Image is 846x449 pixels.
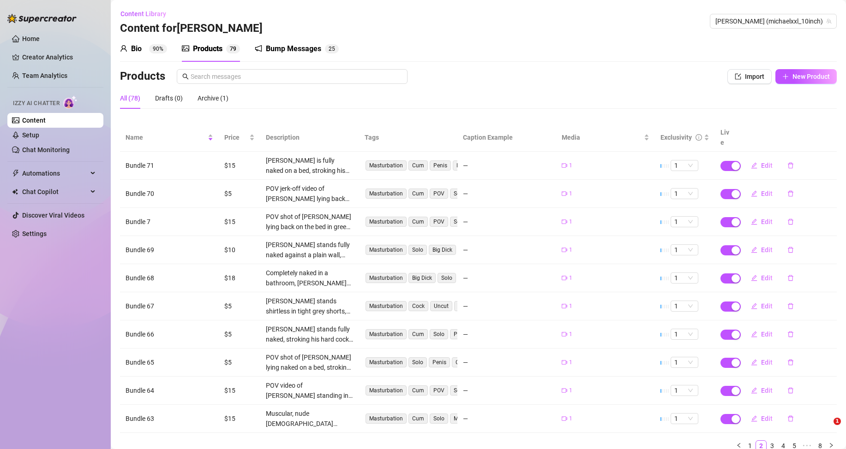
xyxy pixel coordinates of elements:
button: Content Library [120,6,174,21]
span: Solo [450,385,468,396]
button: delete [780,411,801,426]
span: edit [751,415,757,422]
span: video-camera [562,388,567,393]
button: delete [780,271,801,285]
td: $10 [219,236,260,264]
span: 1 [569,358,572,367]
div: Completely naked in a bathroom, [PERSON_NAME] shows off his ripped chest, abs, and thick uncut co... [266,268,354,288]
div: [PERSON_NAME] stands shirtless in tight grey shorts, pulling the waistband down to reveal his thi... [266,296,354,316]
sup: 25 [325,44,339,53]
span: edit [751,247,757,253]
span: edit [751,275,757,281]
span: Edit [761,387,773,394]
span: Edit [761,190,773,197]
span: Masturbation [366,160,407,171]
td: $5 [219,180,260,208]
th: Price [219,124,260,152]
a: Home [22,35,40,42]
th: Description [260,124,359,152]
span: Uncut [430,301,452,311]
span: Izzy AI Chatter [13,99,60,108]
button: delete [780,327,801,342]
div: — [463,160,551,171]
td: Bundle 67 [120,292,219,320]
button: Edit [744,214,780,229]
span: team [826,18,832,24]
span: 1 [674,329,695,339]
span: 1 [569,302,572,311]
span: delete [787,387,794,394]
span: 7 [230,46,233,52]
span: thunderbolt [12,170,19,177]
span: delete [787,190,794,197]
div: POV jerk-off video of [PERSON_NAME] lying back naked, stroking his hard cock until he cums. Close... [266,183,354,204]
span: video-camera [562,219,567,224]
span: Big Dick [408,273,436,283]
span: right [828,443,834,448]
td: $15 [219,152,260,180]
sup: 79 [226,44,240,53]
span: Cum [408,414,428,424]
span: Balls [453,160,472,171]
span: user [120,45,127,52]
div: — [463,189,551,199]
span: 1 [674,189,695,199]
button: Edit [744,186,780,201]
span: left [736,443,742,448]
div: — [463,301,551,311]
span: Michael (michaelxxl_10inch) [715,14,831,28]
a: Content [22,117,46,124]
td: $5 [219,320,260,349]
span: Masturbation [366,301,407,311]
td: Bundle 68 [120,264,219,292]
span: delete [787,219,794,225]
a: Chat Monitoring [22,146,70,154]
span: Masturbation [366,189,407,199]
td: Bundle 7 [120,208,219,236]
a: Creator Analytics [22,50,96,65]
span: edit [751,331,757,337]
span: Solo [450,217,468,227]
span: Solo [450,189,468,199]
div: — [463,329,551,339]
td: Bundle 71 [120,152,219,180]
button: Import [727,69,772,84]
a: Team Analytics [22,72,67,79]
span: delete [787,162,794,169]
span: Chat Copilot [22,184,88,199]
div: — [463,385,551,396]
div: — [463,217,551,227]
td: Bundle 70 [120,180,219,208]
span: Import [745,73,764,80]
span: 1 [569,246,572,254]
h3: Content for [PERSON_NAME] [120,21,263,36]
span: Automations [22,166,88,181]
div: Exclusivity [660,132,692,142]
span: Edit [761,359,773,366]
span: Cum [408,189,428,199]
img: logo-BBDzfeDw.svg [7,14,77,23]
span: picture [182,45,189,52]
td: $5 [219,292,260,320]
span: 1 [674,217,695,227]
span: 1 [674,357,695,367]
iframe: Intercom live chat [815,418,837,440]
span: edit [751,359,757,366]
div: — [463,357,551,367]
th: Live [715,124,738,152]
td: Bundle 64 [120,377,219,405]
span: 1 [569,189,572,198]
span: 1 [569,386,572,395]
span: Cum [408,217,428,227]
div: — [463,273,551,283]
span: video-camera [562,191,567,196]
button: Edit [744,355,780,370]
a: Discover Viral Videos [22,212,84,219]
span: Cum [408,385,428,396]
span: plus [782,73,789,80]
span: Cock [408,301,428,311]
td: Bundle 63 [120,405,219,433]
span: video-camera [562,247,567,253]
td: $5 [219,349,260,377]
span: Penis [450,329,471,339]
